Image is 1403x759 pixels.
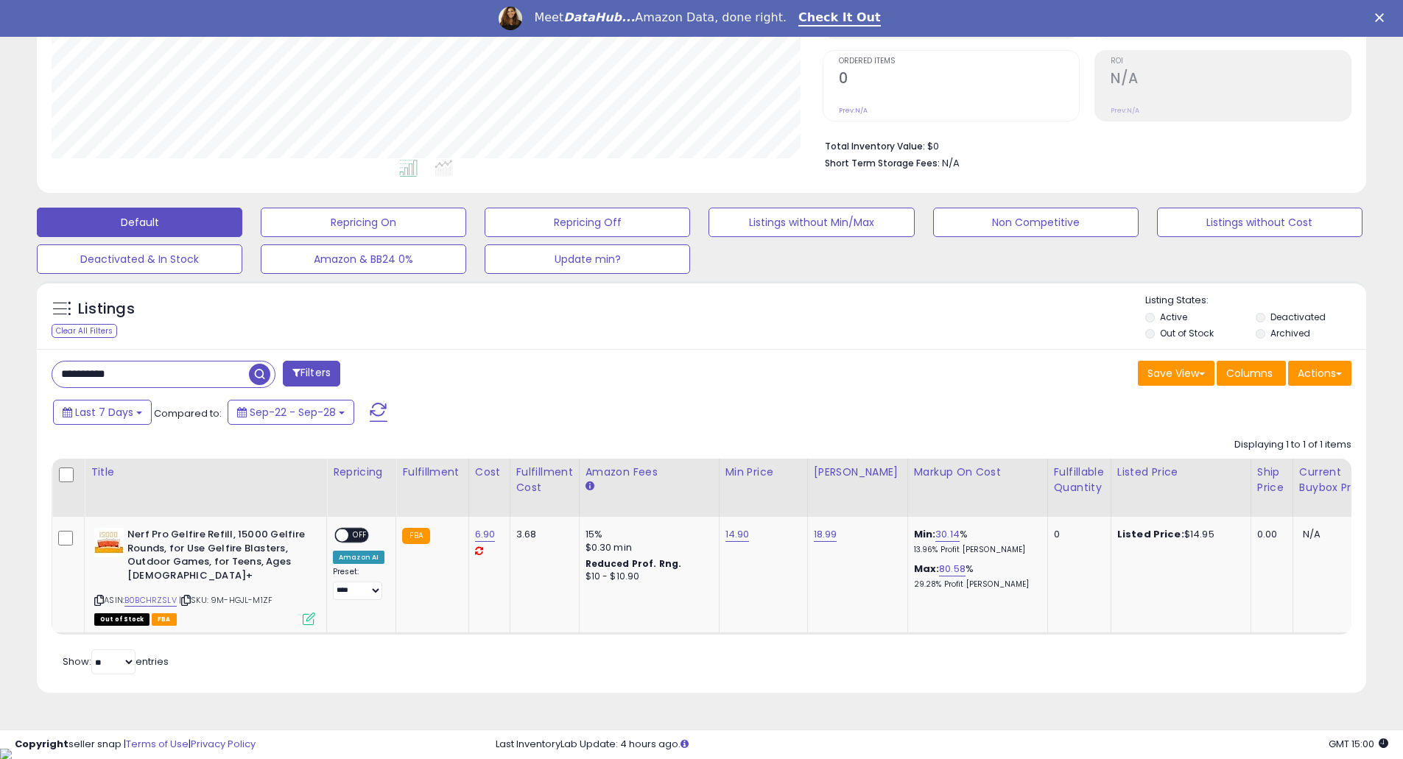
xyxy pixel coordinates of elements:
div: % [914,528,1036,555]
span: | SKU: 9M-HGJL-M1ZF [179,594,272,606]
div: % [914,562,1036,590]
span: ROI [1111,57,1351,66]
a: 18.99 [814,527,837,542]
div: $10 - $10.90 [586,571,708,583]
small: Prev: N/A [839,106,868,115]
button: Save View [1138,361,1214,386]
span: Sep-22 - Sep-28 [250,405,336,420]
span: All listings that are currently out of stock and unavailable for purchase on Amazon [94,613,150,626]
div: Last InventoryLab Update: 4 hours ago. [496,738,1388,752]
button: Listings without Min/Max [708,208,914,237]
button: Default [37,208,242,237]
small: FBA [402,528,429,544]
button: Update min? [485,244,690,274]
div: $14.95 [1117,528,1240,541]
div: Listed Price [1117,465,1245,480]
th: The percentage added to the cost of goods (COGS) that forms the calculator for Min & Max prices. [907,459,1047,517]
a: 14.90 [725,527,750,542]
div: Clear All Filters [52,324,117,338]
div: 0 [1054,528,1100,541]
div: Cost [475,465,504,480]
strong: Copyright [15,737,68,751]
button: Sep-22 - Sep-28 [228,400,354,425]
div: Title [91,465,320,480]
b: Min: [914,527,936,541]
button: Amazon & BB24 0% [261,244,466,274]
div: Ship Price [1257,465,1287,495]
h5: Listings [78,299,135,320]
div: Amazon Fees [586,465,713,480]
b: Listed Price: [1117,527,1184,541]
div: Meet Amazon Data, done right. [534,10,787,25]
div: Preset: [333,567,384,600]
b: Nerf Pro Gelfire Refill, 15000 Gelfire Rounds, for Use Gelfire Blasters, Outdoor Games, for Teens... [127,528,306,586]
span: OFF [348,529,372,542]
button: Columns [1217,361,1286,386]
button: Last 7 Days [53,400,152,425]
label: Active [1160,311,1187,323]
button: Listings without Cost [1157,208,1362,237]
div: [PERSON_NAME] [814,465,901,480]
div: Close [1375,13,1390,22]
label: Deactivated [1270,311,1326,323]
span: N/A [1303,527,1321,541]
span: FBA [152,613,177,626]
a: 6.90 [475,527,496,542]
div: Fulfillment Cost [516,465,573,495]
div: Repricing [333,465,390,480]
div: Markup on Cost [914,465,1041,480]
label: Out of Stock [1160,327,1214,339]
b: Total Inventory Value: [825,140,925,152]
span: Columns [1226,366,1273,381]
i: DataHub... [563,10,635,24]
div: Amazon AI [333,551,384,564]
p: 29.28% Profit [PERSON_NAME] [914,579,1036,590]
span: Last 7 Days [75,405,133,420]
span: Show: entries [63,654,169,668]
li: $0 [825,136,1340,154]
div: 15% [586,528,708,541]
button: Actions [1288,361,1351,386]
div: Fulfillable Quantity [1054,465,1105,495]
h2: N/A [1111,70,1351,90]
button: Repricing Off [485,208,690,237]
h2: 0 [839,70,1079,90]
b: Reduced Prof. Rng. [586,557,682,570]
div: 0.00 [1257,528,1281,541]
a: Privacy Policy [191,737,256,751]
img: Profile image for Georgie [499,7,522,30]
button: Repricing On [261,208,466,237]
span: Compared to: [154,406,222,420]
span: 2025-10-6 15:00 GMT [1329,737,1388,751]
div: 3.68 [516,528,568,541]
small: Amazon Fees. [586,480,594,493]
span: Ordered Items [839,57,1079,66]
div: Fulfillment [402,465,462,480]
small: Prev: N/A [1111,106,1139,115]
button: Filters [283,361,340,386]
b: Short Term Storage Fees: [825,157,940,169]
img: 41SSW3h8k1L._SL40_.jpg [94,528,124,557]
button: Deactivated & In Stock [37,244,242,274]
p: 13.96% Profit [PERSON_NAME] [914,545,1036,555]
div: Displaying 1 to 1 of 1 items [1234,438,1351,452]
div: ASIN: [94,528,315,624]
label: Archived [1270,327,1310,339]
div: Min Price [725,465,801,480]
div: Current Buybox Price [1299,465,1375,495]
b: Max: [914,562,940,576]
a: 80.58 [939,562,966,576]
a: B0BCHRZSLV [124,594,177,607]
a: Check It Out [798,10,881,27]
button: Non Competitive [933,208,1139,237]
div: $0.30 min [586,541,708,554]
p: Listing States: [1145,294,1366,308]
div: seller snap | | [15,738,256,752]
a: Terms of Use [126,737,189,751]
span: N/A [942,156,960,170]
a: 30.14 [935,527,960,542]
